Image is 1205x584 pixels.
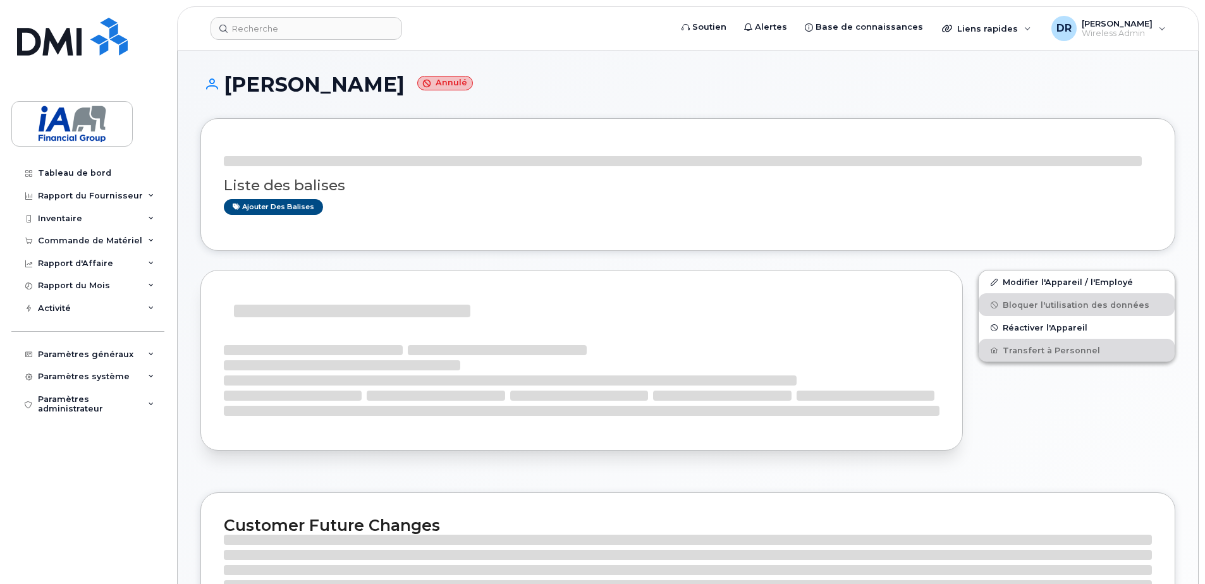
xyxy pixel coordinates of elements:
[417,76,473,90] small: Annulé
[1003,323,1087,332] span: Réactiver l'Appareil
[979,293,1175,316] button: Bloquer l'utilisation des données
[224,178,1152,193] h3: Liste des balises
[200,73,1175,95] h1: [PERSON_NAME]
[979,339,1175,362] button: Transfert à Personnel
[979,271,1175,293] a: Modifier l'Appareil / l'Employé
[224,199,323,215] a: Ajouter des balises
[224,516,1152,535] h2: Customer Future Changes
[979,316,1175,339] button: Réactiver l'Appareil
